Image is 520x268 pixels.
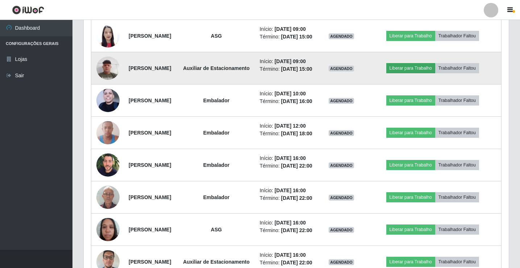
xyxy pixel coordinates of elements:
[275,252,306,258] time: [DATE] 16:00
[259,194,314,202] li: Término:
[386,224,435,235] button: Liberar para Trabalho
[329,98,354,104] span: AGENDADO
[435,31,479,41] button: Trabalhador Faltou
[435,95,479,106] button: Trabalhador Faltou
[259,33,314,41] li: Término:
[12,5,44,15] img: CoreUI Logo
[386,95,435,106] button: Liberar para Trabalho
[259,90,314,98] li: Início:
[259,130,314,137] li: Término:
[329,162,354,168] span: AGENDADO
[386,192,435,202] button: Liberar para Trabalho
[129,194,171,200] strong: [PERSON_NAME]
[275,26,306,32] time: [DATE] 09:00
[329,130,354,136] span: AGENDADO
[203,194,229,200] strong: Embalador
[275,123,306,129] time: [DATE] 12:00
[129,162,171,168] strong: [PERSON_NAME]
[259,122,314,130] li: Início:
[129,98,171,103] strong: [PERSON_NAME]
[386,128,435,138] button: Liberar para Trabalho
[259,227,314,234] li: Término:
[275,187,306,193] time: [DATE] 16:00
[281,131,312,136] time: [DATE] 18:00
[259,154,314,162] li: Início:
[129,227,171,232] strong: [PERSON_NAME]
[281,195,312,201] time: [DATE] 22:00
[129,65,171,71] strong: [PERSON_NAME]
[281,34,312,40] time: [DATE] 15:00
[259,187,314,194] li: Início:
[329,195,354,201] span: AGENDADO
[281,98,312,104] time: [DATE] 16:00
[96,151,120,179] img: 1683118670739.jpeg
[96,182,120,213] img: 1744124965396.jpeg
[259,25,314,33] li: Início:
[386,31,435,41] button: Liberar para Trabalho
[275,58,306,64] time: [DATE] 09:00
[275,91,306,96] time: [DATE] 10:00
[259,65,314,73] li: Término:
[96,214,120,245] img: 1740415667017.jpeg
[96,117,120,148] img: 1677584199687.jpeg
[281,260,312,265] time: [DATE] 22:00
[259,219,314,227] li: Início:
[96,53,120,83] img: 1709375112510.jpeg
[435,128,479,138] button: Trabalhador Faltou
[203,130,229,136] strong: Embalador
[329,33,354,39] span: AGENDADO
[329,66,354,71] span: AGENDADO
[211,33,222,39] strong: ASG
[281,227,312,233] time: [DATE] 22:00
[96,20,120,51] img: 1732967695446.jpeg
[129,33,171,39] strong: [PERSON_NAME]
[129,259,171,265] strong: [PERSON_NAME]
[435,257,479,267] button: Trabalhador Faltou
[435,192,479,202] button: Trabalhador Faltou
[435,224,479,235] button: Trabalhador Faltou
[211,227,222,232] strong: ASG
[183,259,250,265] strong: Auxiliar de Estacionamento
[96,85,120,116] img: 1706546677123.jpeg
[386,63,435,73] button: Liberar para Trabalho
[203,98,229,103] strong: Embalador
[129,130,171,136] strong: [PERSON_NAME]
[281,163,312,169] time: [DATE] 22:00
[386,257,435,267] button: Liberar para Trabalho
[329,259,354,265] span: AGENDADO
[435,160,479,170] button: Trabalhador Faltou
[329,227,354,233] span: AGENDADO
[183,65,250,71] strong: Auxiliar de Estacionamento
[259,259,314,267] li: Término:
[435,63,479,73] button: Trabalhador Faltou
[281,66,312,72] time: [DATE] 15:00
[203,162,229,168] strong: Embalador
[275,220,306,226] time: [DATE] 16:00
[275,155,306,161] time: [DATE] 16:00
[259,58,314,65] li: Início:
[386,160,435,170] button: Liberar para Trabalho
[259,98,314,105] li: Término:
[259,251,314,259] li: Início:
[259,162,314,170] li: Término:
